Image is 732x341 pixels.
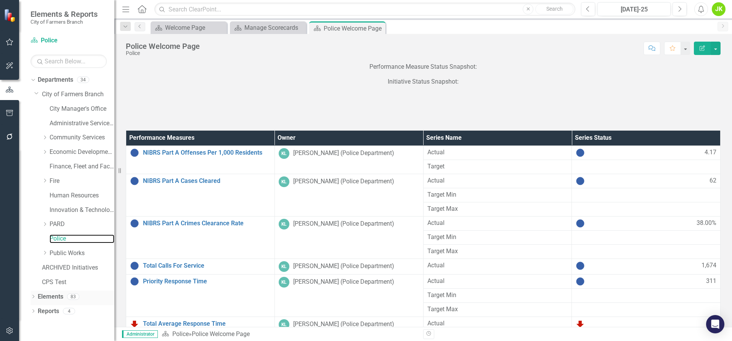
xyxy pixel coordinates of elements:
span: Target [427,162,568,171]
td: Double-Click to Edit [572,259,721,274]
td: Double-Click to Edit [572,230,721,244]
span: Target Max [427,205,568,213]
td: Double-Click to Edit [572,317,721,331]
a: Manage Scorecards [232,23,304,32]
td: Double-Click to Edit Right Click for Context Menu [126,174,275,216]
td: Double-Click to Edit [274,174,423,216]
a: Innovation & Technology [50,206,114,215]
img: No Information [576,219,585,228]
img: Below Plan [576,319,585,328]
span: 62 [710,176,716,186]
a: Police [172,330,189,338]
td: Double-Click to Edit [423,317,572,331]
span: 1,674 [701,261,716,270]
div: [PERSON_NAME] (Police Department) [293,220,394,228]
input: Search Below... [30,55,107,68]
div: Police Welcome Page [192,330,250,338]
div: KL [279,319,289,330]
a: Welcome Page [152,23,225,32]
td: Double-Click to Edit [423,145,572,160]
span: Actual [427,277,568,286]
a: ARCHIVED Initiatives [42,263,114,272]
td: Double-Click to Edit [572,302,721,317]
img: Below Plan [130,319,139,328]
input: Search ClearPoint... [154,3,575,16]
span: Actual [427,176,568,185]
span: Actual [427,219,568,228]
img: No Information [130,148,139,157]
td: Double-Click to Edit [423,174,572,188]
td: Double-Click to Edit [572,188,721,202]
a: PARD [50,220,114,229]
td: Double-Click to Edit [423,259,572,274]
img: No Information [130,277,139,286]
button: JK [712,2,726,16]
td: Double-Click to Edit [423,188,572,202]
div: Police [126,50,200,56]
span: Administrator [122,330,158,338]
img: No Information [576,261,585,270]
a: Total Calls For Service [143,262,271,269]
div: Welcome Page [165,23,225,32]
a: NIBRS Part A Offenses Per 1,000 Residents [143,149,271,156]
a: Fire [50,177,114,186]
div: Manage Scorecards [244,23,304,32]
a: Administrative Services & Communications [50,119,114,128]
td: Double-Click to Edit [572,160,721,174]
a: Total Average Response Time [143,320,271,327]
td: Double-Click to Edit [423,288,572,302]
td: Double-Click to Edit Right Click for Context Menu [126,216,275,259]
img: No Information [130,176,139,186]
button: Search [535,4,573,15]
a: Priority Response Time [143,278,271,285]
a: Police [50,234,114,243]
img: No Information [576,148,585,157]
td: Double-Click to Edit [423,230,572,244]
a: CPS Test [42,278,114,287]
span: Actual [427,261,568,270]
span: Actual [427,319,568,328]
span: Target Max [427,305,568,314]
img: No Information [130,261,139,270]
div: 4 [63,308,75,314]
td: Double-Click to Edit [274,216,423,259]
p: Performance Measure Status Snapshot: [126,63,721,73]
span: 38.00% [697,219,716,228]
a: Police [30,36,107,45]
span: Target Min [427,191,568,199]
small: City of Farmers Branch [30,19,98,25]
span: 311 [706,277,716,286]
td: Double-Click to Edit [572,274,721,288]
a: NIBRS Part A Crimes Clearance Rate [143,220,271,227]
img: No Information [576,176,585,186]
p: Initiative Status Snapshot: [126,76,721,88]
div: 34 [77,77,89,83]
span: Search [546,6,563,12]
td: Double-Click to Edit [423,160,572,174]
div: [PERSON_NAME] (Police Department) [293,177,394,186]
div: KL [279,176,289,187]
a: Community Services [50,133,114,142]
a: Departments [38,76,73,84]
div: [PERSON_NAME] (Police Department) [293,262,394,271]
img: No Information [576,277,585,286]
a: Economic Development, Tourism & Planning [50,148,114,157]
td: Double-Click to Edit [274,145,423,174]
td: Double-Click to Edit [423,302,572,317]
td: Double-Click to Edit [423,244,572,259]
td: Double-Click to Edit Right Click for Context Menu [126,145,275,174]
button: [DATE]-25 [597,2,671,16]
span: Elements & Reports [30,10,98,19]
div: Open Intercom Messenger [706,315,724,333]
td: Double-Click to Edit [572,174,721,188]
td: Double-Click to Edit [274,274,423,317]
span: 4.17 [705,148,716,157]
span: Target Max [427,247,568,256]
span: Target Min [427,291,568,300]
td: Double-Click to Edit Right Click for Context Menu [126,259,275,274]
a: NIBRS Part A Cases Cleared [143,178,271,184]
a: Elements [38,293,63,301]
a: City of Farmers Branch [42,90,114,99]
td: Double-Click to Edit Right Click for Context Menu [126,274,275,317]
